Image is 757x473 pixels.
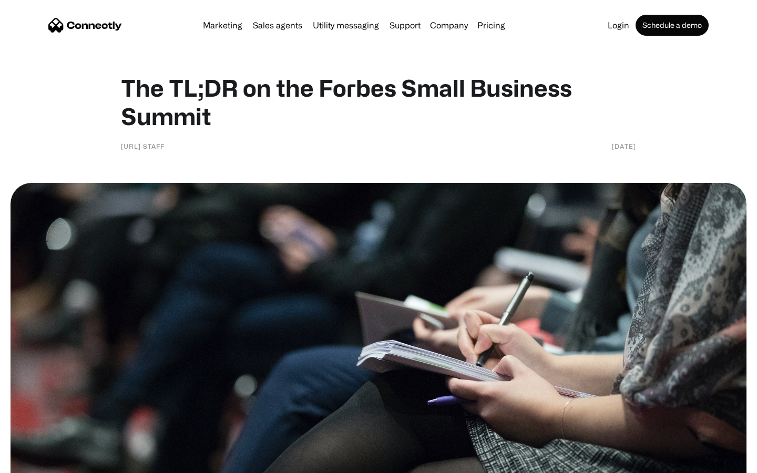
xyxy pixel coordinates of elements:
[309,21,383,29] a: Utility messaging
[249,21,306,29] a: Sales agents
[385,21,425,29] a: Support
[636,15,709,36] a: Schedule a demo
[121,74,636,130] h1: The TL;DR on the Forbes Small Business Summit
[603,21,633,29] a: Login
[21,455,63,469] ul: Language list
[430,18,468,33] div: Company
[121,141,165,151] div: [URL] Staff
[612,141,636,151] div: [DATE]
[11,455,63,469] aside: Language selected: English
[473,21,509,29] a: Pricing
[199,21,247,29] a: Marketing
